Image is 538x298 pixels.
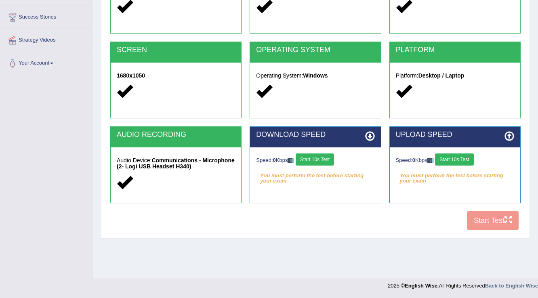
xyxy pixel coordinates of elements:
strong: 0 [273,157,276,163]
img: ajax-loader-fb-connection.gif [427,158,434,163]
strong: English Wise. [405,283,439,289]
div: Speed: Kbps [396,153,514,168]
strong: Windows [303,72,328,79]
h2: AUDIO RECORDING [117,131,235,139]
h2: OPERATING SYSTEM [256,46,374,54]
h5: Operating System: [256,73,374,79]
strong: Desktop / Laptop [418,72,464,79]
em: You must perform the test before starting your exam [396,170,514,182]
h5: Audio Device: [117,157,235,170]
h2: PLATFORM [396,46,514,54]
div: Speed: Kbps [256,153,374,168]
button: Start 10s Test [296,153,334,166]
a: Back to English Wise [485,283,538,289]
h2: UPLOAD SPEED [396,131,514,139]
div: 2025 © All Rights Reserved [388,278,538,290]
em: You must perform the test before starting your exam [256,170,374,182]
a: Success Stories [0,6,92,26]
button: Start 10s Test [435,153,473,166]
strong: 1680x1050 [117,72,145,79]
h2: SCREEN [117,46,235,54]
strong: Communications - Microphone (2- Logi USB Headset H340) [117,157,235,170]
img: ajax-loader-fb-connection.gif [288,158,294,163]
a: Your Account [0,52,92,72]
h5: Platform: [396,73,514,79]
a: Strategy Videos [0,29,92,49]
strong: 0 [412,157,415,163]
h2: DOWNLOAD SPEED [256,131,374,139]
